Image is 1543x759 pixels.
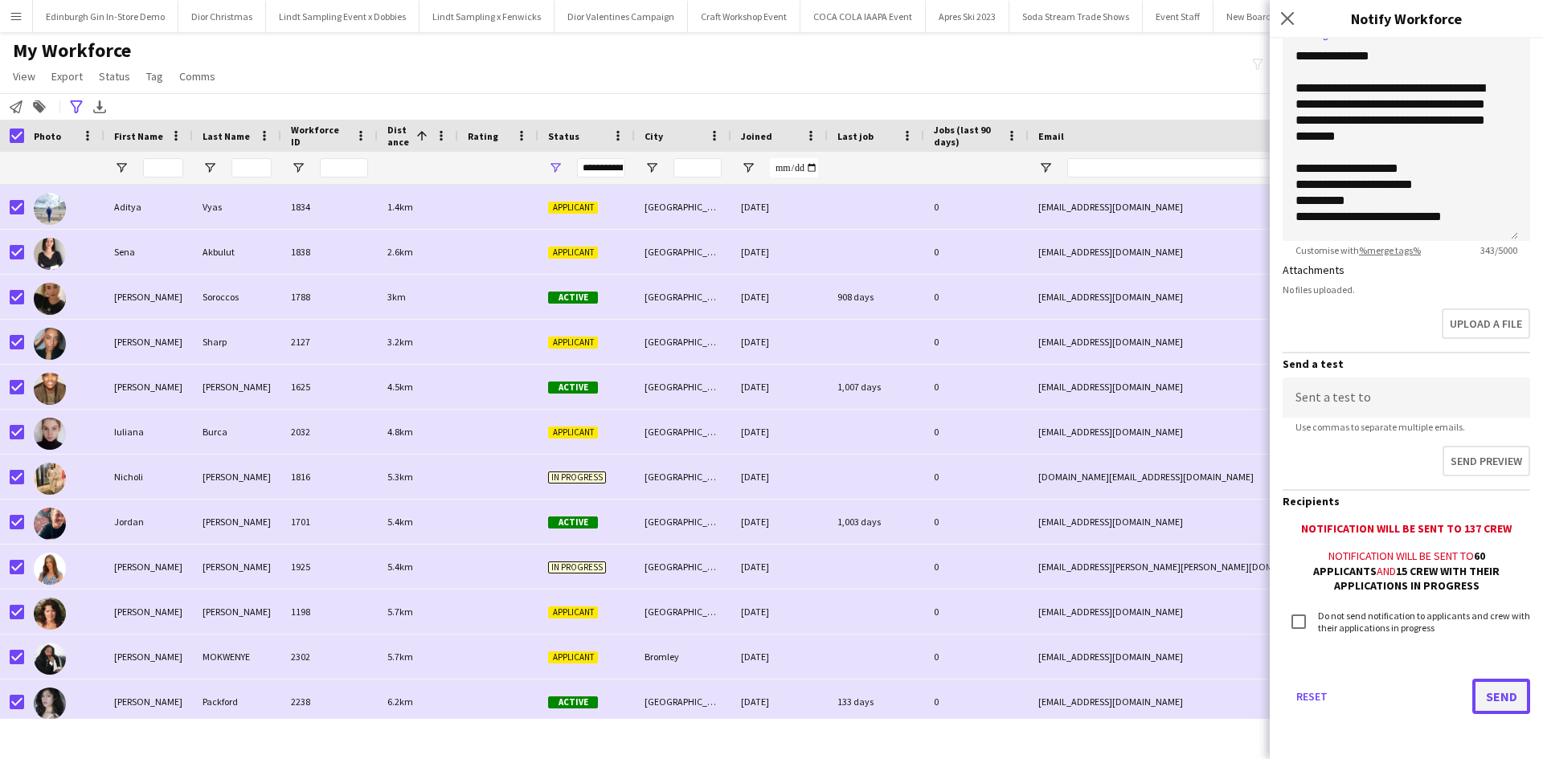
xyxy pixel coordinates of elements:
div: [PERSON_NAME] [193,500,281,544]
span: 1.4km [387,201,413,213]
div: [DATE] [731,545,828,589]
label: Do not send notification to applicants and crew with their applications in progress [1315,610,1530,634]
span: 343 / 5000 [1467,244,1530,256]
div: 0 [924,320,1029,364]
div: [DATE] [731,275,828,319]
button: Open Filter Menu [548,161,563,175]
div: 0 [924,410,1029,454]
span: Active [548,696,598,708]
div: [GEOGRAPHIC_DATA] [635,410,731,454]
div: Bromley [635,635,731,679]
a: Tag [140,66,170,87]
img: Rachel Packford [34,688,66,720]
button: Apres Ski 2023 [926,1,1009,32]
img: Julie Kennedy [34,598,66,630]
div: 133 days [828,679,924,724]
h3: Send a test [1283,357,1530,371]
div: [EMAIL_ADDRESS][DOMAIN_NAME] [1029,590,1350,634]
div: [PERSON_NAME] [193,590,281,634]
div: Sharp [193,320,281,364]
div: [PERSON_NAME] [104,590,193,634]
div: [GEOGRAPHIC_DATA] [635,230,731,274]
span: Status [548,130,579,142]
div: [DOMAIN_NAME][EMAIL_ADDRESS][DOMAIN_NAME] [1029,455,1350,499]
span: 3km [387,291,406,303]
span: Applicant [548,426,598,439]
span: Photo [34,130,61,142]
span: Last job [837,130,874,142]
div: No files uploaded. [1283,284,1530,296]
div: Nicholi [104,455,193,499]
h3: Notify Workforce [1270,8,1543,29]
span: Tag [146,69,163,84]
span: Active [548,292,598,304]
span: City [645,130,663,142]
div: [PERSON_NAME] [104,679,193,724]
div: Packford [193,679,281,724]
div: 0 [924,679,1029,724]
div: 1701 [281,500,378,544]
div: 0 [924,455,1029,499]
span: 5.3km [387,471,413,483]
span: Email [1038,130,1064,142]
img: Sena Akbulut [34,238,66,270]
img: Francesca Soroccos [34,283,66,315]
div: [DATE] [731,410,828,454]
img: Iuliana Burca [34,418,66,450]
span: Applicant [548,202,598,214]
div: [PERSON_NAME] [193,365,281,409]
div: 1788 [281,275,378,319]
a: Status [92,66,137,87]
div: 0 [924,365,1029,409]
div: [PERSON_NAME] [104,320,193,364]
div: [GEOGRAPHIC_DATA] [635,320,731,364]
div: 1816 [281,455,378,499]
span: In progress [548,471,606,484]
div: Burca [193,410,281,454]
img: Jordan Bullock [34,508,66,540]
div: 2127 [281,320,378,364]
div: Jordan [104,500,193,544]
span: 4.8km [387,426,413,438]
button: Open Filter Menu [291,161,305,175]
div: Notification will be sent to and [1283,549,1530,593]
div: [EMAIL_ADDRESS][DOMAIN_NAME] [1029,679,1350,724]
div: [GEOGRAPHIC_DATA] [635,500,731,544]
div: Akbulut [193,230,281,274]
button: Lindt Sampling Event x Dobbies [266,1,420,32]
div: [GEOGRAPHIC_DATA] [635,455,731,499]
a: Comms [173,66,222,87]
button: Dior Christmas [178,1,266,32]
div: 0 [924,545,1029,589]
a: Export [45,66,89,87]
div: MOKWENYE [193,635,281,679]
button: Send [1472,679,1530,714]
span: Jobs (last 90 days) [934,124,1000,148]
div: [DATE] [731,230,828,274]
div: [PERSON_NAME] [104,365,193,409]
input: City Filter Input [673,158,722,178]
div: [DATE] [731,635,828,679]
app-action-btn: Notify workforce [6,97,26,116]
input: Email Filter Input [1067,158,1340,178]
div: Sena [104,230,193,274]
input: Last Name Filter Input [231,158,272,178]
img: Aditya Vyas [34,193,66,225]
label: Attachments [1283,263,1344,277]
div: [GEOGRAPHIC_DATA] [635,365,731,409]
span: Applicant [548,247,598,259]
img: Nicholi Murphy [34,463,66,495]
div: Aditya [104,185,193,229]
div: [DATE] [731,320,828,364]
button: Reset [1283,679,1340,714]
span: View [13,69,35,84]
span: 4.5km [387,381,413,393]
span: 6.2km [387,696,413,708]
button: Lindt Sampling x Fenwicks [420,1,555,32]
div: [PERSON_NAME] [104,635,193,679]
button: Open Filter Menu [1038,161,1053,175]
div: [GEOGRAPHIC_DATA] [635,679,731,724]
div: [EMAIL_ADDRESS][DOMAIN_NAME] [1029,410,1350,454]
div: [EMAIL_ADDRESS][DOMAIN_NAME] [1029,185,1350,229]
span: Rating [468,130,498,142]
